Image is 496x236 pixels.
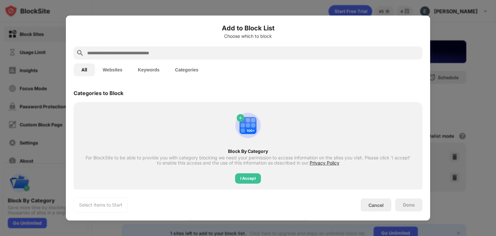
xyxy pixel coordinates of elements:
[74,23,422,33] h6: Add to Block List
[403,202,415,208] div: Done
[85,149,411,154] div: Block By Category
[368,202,384,208] div: Cancel
[76,49,84,57] img: search.svg
[95,63,130,76] button: Websites
[74,34,422,39] div: Choose which to block
[167,63,206,76] button: Categories
[74,63,95,76] button: All
[130,63,167,76] button: Keywords
[310,160,339,166] span: Privacy Policy
[232,110,263,141] img: category-add.svg
[74,90,123,96] div: Categories to Block
[85,155,411,166] div: For BlockSite to be able to provide you with category blocking we need your permission to access ...
[79,202,122,208] div: Select Items to Start
[240,175,256,182] div: I Accept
